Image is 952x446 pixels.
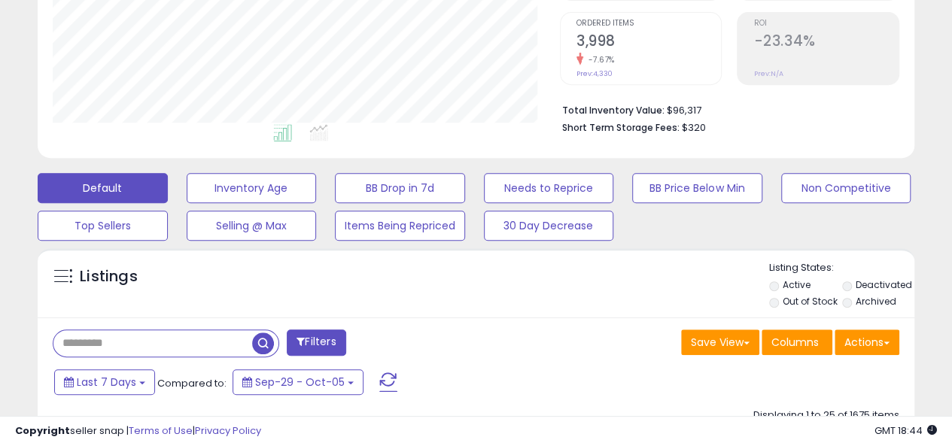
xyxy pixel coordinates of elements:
span: 2025-10-13 18:44 GMT [874,423,937,438]
small: Prev: N/A [753,69,783,78]
li: $96,317 [562,100,888,118]
button: Actions [835,329,899,355]
label: Archived [856,295,896,308]
b: Total Inventory Value: [562,104,665,117]
div: Displaying 1 to 25 of 1675 items [753,408,899,423]
h5: Listings [80,266,138,287]
button: 30 Day Decrease [484,211,614,241]
button: Sep-29 - Oct-05 [233,369,363,395]
span: Columns [771,335,819,350]
button: Non Competitive [781,173,911,203]
button: BB Price Below Min [632,173,762,203]
button: Inventory Age [187,173,317,203]
button: Columns [762,329,832,355]
div: seller snap | | [15,424,261,438]
span: Compared to: [157,376,227,390]
label: Active [782,278,810,291]
button: Default [38,173,168,203]
button: Selling @ Max [187,211,317,241]
small: Prev: 4,330 [576,69,613,78]
h2: 3,998 [576,32,722,53]
button: Top Sellers [38,211,168,241]
button: Save View [681,329,759,355]
a: Terms of Use [129,423,193,438]
span: $320 [682,120,706,135]
span: Ordered Items [576,20,722,28]
strong: Copyright [15,423,70,438]
span: Sep-29 - Oct-05 [255,375,345,390]
button: Needs to Reprice [484,173,614,203]
span: Last 7 Days [77,375,136,390]
p: Listing States: [769,261,914,275]
button: Filters [287,329,345,356]
label: Deactivated [856,278,912,291]
span: ROI [753,20,899,28]
button: Items Being Repriced [335,211,465,241]
button: BB Drop in 7d [335,173,465,203]
h2: -23.34% [753,32,899,53]
b: Short Term Storage Fees: [562,121,680,134]
small: -7.67% [583,54,615,65]
button: Last 7 Days [54,369,155,395]
label: Out of Stock [782,295,837,308]
a: Privacy Policy [195,423,261,438]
